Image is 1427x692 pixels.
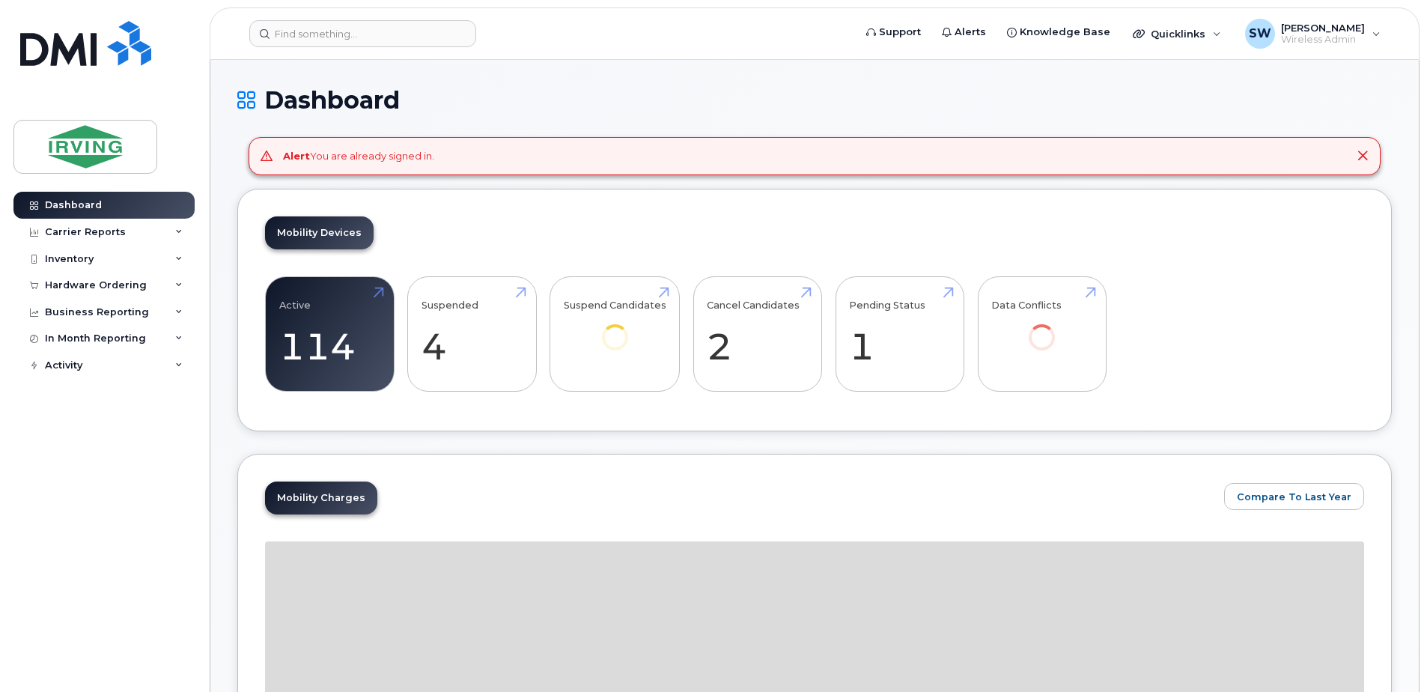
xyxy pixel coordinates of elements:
a: Data Conflicts [991,285,1092,371]
a: Active 114 [279,285,380,383]
h1: Dashboard [237,87,1392,113]
a: Mobility Charges [265,482,377,515]
a: Suspended 4 [422,285,523,383]
a: Suspend Candidates [564,285,666,371]
strong: Alert [283,150,310,162]
a: Pending Status 1 [849,285,950,383]
a: Mobility Devices [265,216,374,249]
div: You are already signed in. [283,149,434,163]
span: Compare To Last Year [1237,490,1351,504]
a: Cancel Candidates 2 [707,285,808,383]
button: Compare To Last Year [1224,483,1364,510]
